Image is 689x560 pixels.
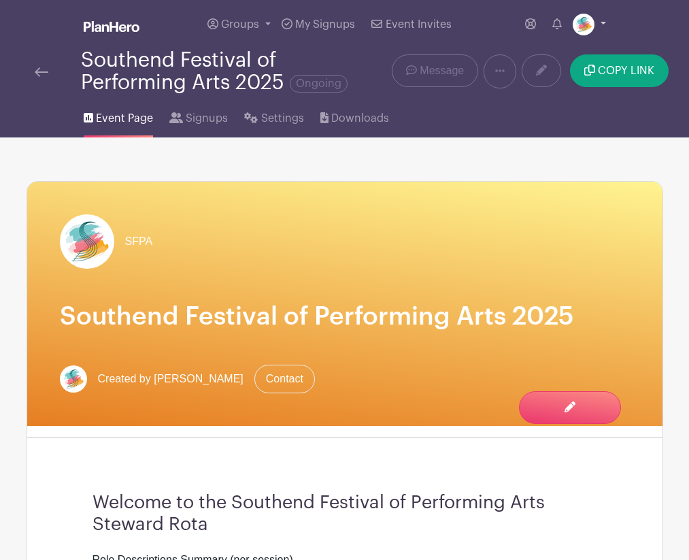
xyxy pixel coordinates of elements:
[386,19,452,30] span: Event Invites
[96,110,153,127] span: Event Page
[290,75,348,93] span: Ongoing
[125,233,153,250] span: SFPA
[84,94,153,137] a: Event Page
[84,21,139,32] img: logo_white-6c42ec7e38ccf1d336a20a19083b03d10ae64f83f12c07503d8b9e83406b4c7d.svg
[93,492,597,536] h3: Welcome to the Southend Festival of Performing Arts Steward Rota
[261,110,304,127] span: Settings
[35,67,48,77] img: back-arrow-29a5d9b10d5bd6ae65dc969a981735edf675c4d7a1fe02e03b50dbd4ba3cdb55.svg
[392,54,478,87] a: Message
[295,19,355,30] span: My Signups
[331,110,389,127] span: Downloads
[60,301,630,332] h1: Southend Festival of Performing Arts 2025
[598,65,654,76] span: COPY LINK
[254,365,315,393] a: Contact
[186,110,228,127] span: Signups
[98,371,243,387] span: Created by [PERSON_NAME]
[420,63,464,79] span: Message
[221,19,259,30] span: Groups
[573,14,594,35] img: PROFILE-IMAGE-Southend-Festival-PA-Logo.png
[81,49,379,94] div: Southend Festival of Performing Arts 2025
[320,94,389,137] a: Downloads
[60,365,87,393] img: PROFILE-IMAGE-Southend-Festival-PA-Logo.png
[169,94,228,137] a: Signups
[244,94,303,137] a: Settings
[570,54,669,87] button: COPY LINK
[60,214,114,269] img: facebook%20profile.png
